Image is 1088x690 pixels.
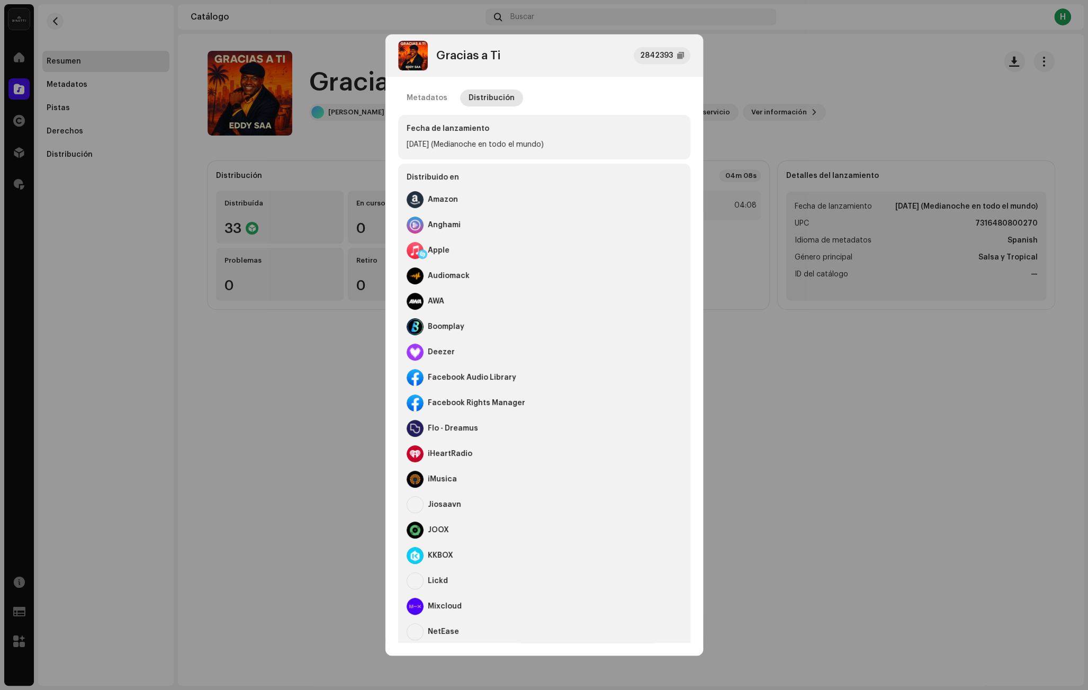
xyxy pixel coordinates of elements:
div: Jiosaavn [428,500,461,509]
div: [DATE] (Medianoche en todo el mundo) [407,138,682,151]
img: 05d2bdbf-6d79-42c3-a796-26c160acf8f3 [398,41,428,70]
div: Mixcloud [428,602,462,611]
div: Amazon [428,195,458,204]
div: Facebook Audio Library [428,373,516,382]
div: Deezer [428,348,455,356]
div: Distribuido en [407,172,682,187]
div: Distribución [469,89,515,106]
div: JOOX [428,526,449,534]
div: NetEase [428,628,459,636]
div: 2842393 [640,49,673,62]
div: Fecha de lanzamiento [407,123,682,134]
div: iHeartRadio [428,450,472,458]
div: Apple [428,246,449,255]
div: Facebook Rights Manager [428,399,525,407]
div: AWA [428,297,444,306]
div: Metadatos [407,89,447,106]
div: KKBOX [428,551,453,560]
div: Boomplay [428,322,464,331]
div: Anghami [428,221,461,229]
div: Lickd [428,577,448,585]
div: Gracias a Ti [436,49,501,62]
div: iMusica [428,475,457,483]
div: Audiomack [428,272,470,280]
div: Flo - Dreamus [428,424,478,433]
